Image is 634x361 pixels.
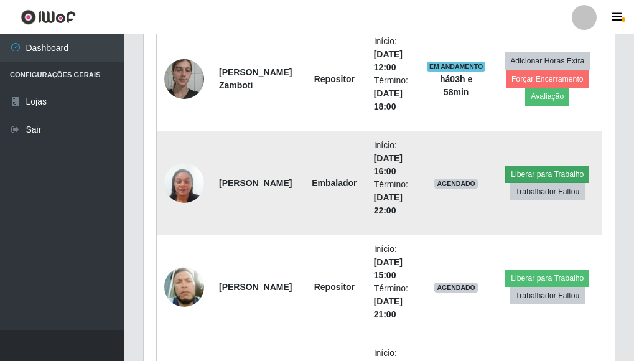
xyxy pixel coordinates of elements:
li: Término: [374,178,412,217]
li: Início: [374,243,412,282]
span: AGENDADO [434,179,478,189]
strong: Repositor [314,74,355,84]
button: Forçar Encerramento [506,70,589,88]
button: Liberar para Trabalho [505,166,589,183]
img: 1703781074039.jpeg [164,148,204,218]
li: Início: [374,35,412,74]
time: [DATE] 18:00 [374,88,403,111]
li: Término: [374,74,412,113]
span: AGENDADO [434,283,478,293]
time: [DATE] 21:00 [374,296,403,319]
button: Liberar para Trabalho [505,270,589,287]
img: CoreUI Logo [21,9,76,25]
button: Avaliação [525,88,569,105]
strong: [PERSON_NAME] [219,178,292,188]
li: Término: [374,282,412,321]
button: Trabalhador Faltou [510,183,585,200]
time: [DATE] 15:00 [374,257,403,280]
button: Adicionar Horas Extra [505,52,590,70]
strong: [PERSON_NAME] [219,282,292,292]
img: 1673493072415.jpeg [164,264,204,311]
button: Trabalhador Faltou [510,287,585,304]
time: [DATE] 22:00 [374,192,403,215]
span: EM ANDAMENTO [427,62,486,72]
strong: Embalador [312,178,357,188]
img: 1700866238671.jpeg [164,52,204,105]
time: [DATE] 16:00 [374,153,403,176]
li: Início: [374,139,412,178]
time: [DATE] 12:00 [374,49,403,72]
strong: Repositor [314,282,355,292]
strong: [PERSON_NAME] Zamboti [219,67,292,90]
strong: há 03 h e 58 min [440,74,472,97]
